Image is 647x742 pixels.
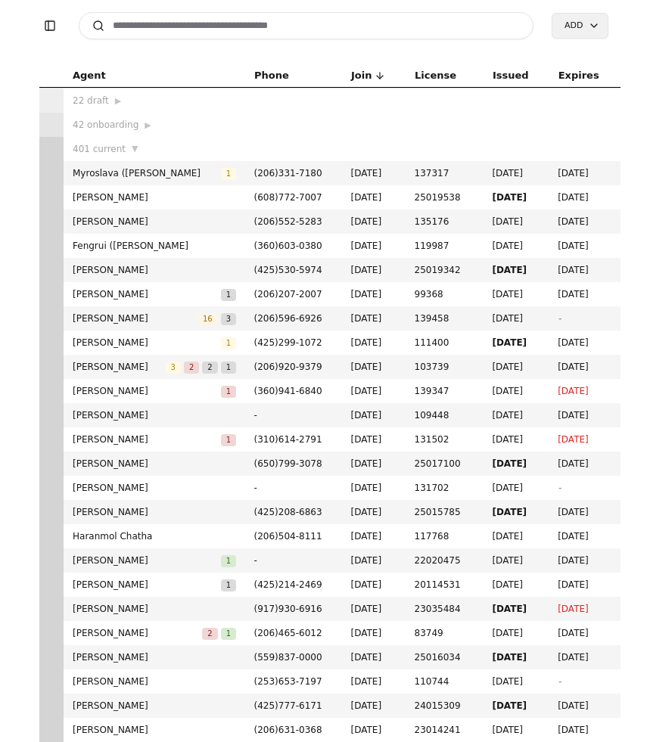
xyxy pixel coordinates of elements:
span: 139347 [415,383,474,399]
span: Expires [558,67,599,84]
span: [PERSON_NAME] [73,432,221,447]
span: ( 206 ) 465 - 6012 [254,628,322,638]
span: License [415,67,456,84]
button: 1 [220,287,235,302]
button: 1 [220,553,235,568]
span: Join [351,67,372,84]
span: [DATE] [492,383,540,399]
span: [DATE] [492,359,540,374]
span: [PERSON_NAME] [73,359,166,374]
span: ( 425 ) 208 - 6863 [254,507,322,517]
span: Agent [73,67,106,84]
span: [DATE] [558,432,611,447]
span: 22020475 [415,553,474,568]
span: 2 [202,628,217,640]
span: [DATE] [351,601,397,616]
span: 119987 [415,238,474,253]
button: 1 [220,577,235,592]
span: 23035484 [415,601,474,616]
span: [DATE] [351,529,397,544]
span: [DATE] [351,650,397,665]
span: ( 360 ) 603 - 0380 [254,241,322,251]
span: - [558,676,561,687]
span: 1 [220,362,235,374]
span: [DATE] [558,383,611,399]
span: Issued [492,67,528,84]
button: 1 [220,626,235,641]
span: [PERSON_NAME] [73,456,236,471]
span: [DATE] [351,504,397,520]
span: ( 608 ) 772 - 7007 [254,192,322,203]
span: 1 [220,386,235,398]
button: 2 [183,359,198,374]
span: [DATE] [351,166,397,181]
span: [DATE] [492,577,540,592]
span: ( 206 ) 504 - 8111 [254,531,322,542]
button: 1 [220,383,235,399]
span: [DATE] [351,408,397,423]
span: 83749 [415,626,474,641]
span: [DATE] [351,311,397,326]
span: ( 425 ) 777 - 6171 [254,700,322,711]
span: [DATE] [492,166,540,181]
span: [DATE] [351,359,397,374]
span: [DATE] [492,287,540,302]
span: [PERSON_NAME] [73,383,221,399]
span: [DATE] [558,456,611,471]
span: 24015309 [415,698,474,713]
span: [DATE] [351,722,397,737]
span: [DATE] [558,238,611,253]
span: [DATE] [351,383,397,399]
span: ( 425 ) 530 - 5974 [254,265,322,275]
span: [PERSON_NAME] [73,722,236,737]
span: ▼ [132,142,138,156]
span: [DATE] [558,408,611,423]
button: 2 [202,626,217,641]
span: [DATE] [558,214,611,229]
span: [DATE] [351,674,397,689]
span: [DATE] [351,287,397,302]
span: [DATE] [492,504,540,520]
span: ( 206 ) 631 - 0368 [254,725,322,735]
span: 2 [183,362,198,374]
button: 3 [220,311,235,326]
span: [DATE] [558,262,611,278]
span: [DATE] [492,408,540,423]
span: - [558,313,561,324]
span: [DATE] [351,480,397,495]
span: - [558,483,561,493]
span: [DATE] [492,626,540,641]
span: [PERSON_NAME] [73,214,236,229]
span: 25017100 [415,456,474,471]
span: [PERSON_NAME] [73,650,236,665]
span: [PERSON_NAME] [73,601,236,616]
span: [DATE] [351,698,397,713]
span: [DATE] [492,553,540,568]
span: [DATE] [492,601,540,616]
span: 111400 [415,335,474,350]
span: [PERSON_NAME] [73,626,202,641]
span: 139458 [415,311,474,326]
span: ( 206 ) 552 - 5283 [254,216,322,227]
span: 401 current [73,141,126,157]
span: [DATE] [492,674,540,689]
span: 110744 [415,674,474,689]
div: 42 onboarding [73,117,236,132]
span: Fengrui ([PERSON_NAME] [73,238,236,253]
span: 131702 [415,480,474,495]
span: 1 [220,434,235,446]
span: 117768 [415,529,474,544]
span: 1 [220,628,235,640]
span: [DATE] [558,553,611,568]
span: 3 [165,362,180,374]
span: [DATE] [558,166,611,181]
span: 1 [220,555,235,567]
span: ( 206 ) 596 - 6926 [254,313,322,324]
span: [DATE] [558,359,611,374]
span: 20114531 [415,577,474,592]
span: [DATE] [351,335,397,350]
span: [PERSON_NAME] [73,262,236,278]
span: 131502 [415,432,474,447]
span: [DATE] [492,432,540,447]
span: [DATE] [351,553,397,568]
